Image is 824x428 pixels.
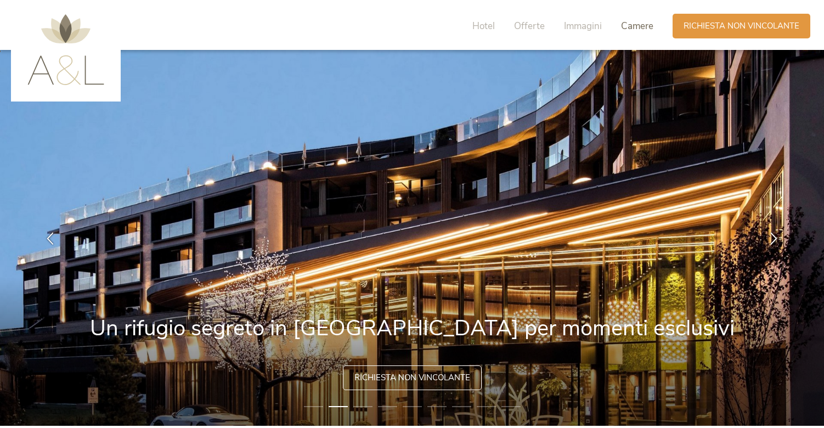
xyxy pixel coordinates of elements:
img: AMONTI & LUNARIS Wellnessresort [27,14,104,85]
span: Immagini [564,20,602,32]
span: Richiesta non vincolante [684,20,799,32]
span: Hotel [472,20,495,32]
span: Camere [621,20,653,32]
span: Richiesta non vincolante [354,372,470,384]
span: Offerte [514,20,545,32]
